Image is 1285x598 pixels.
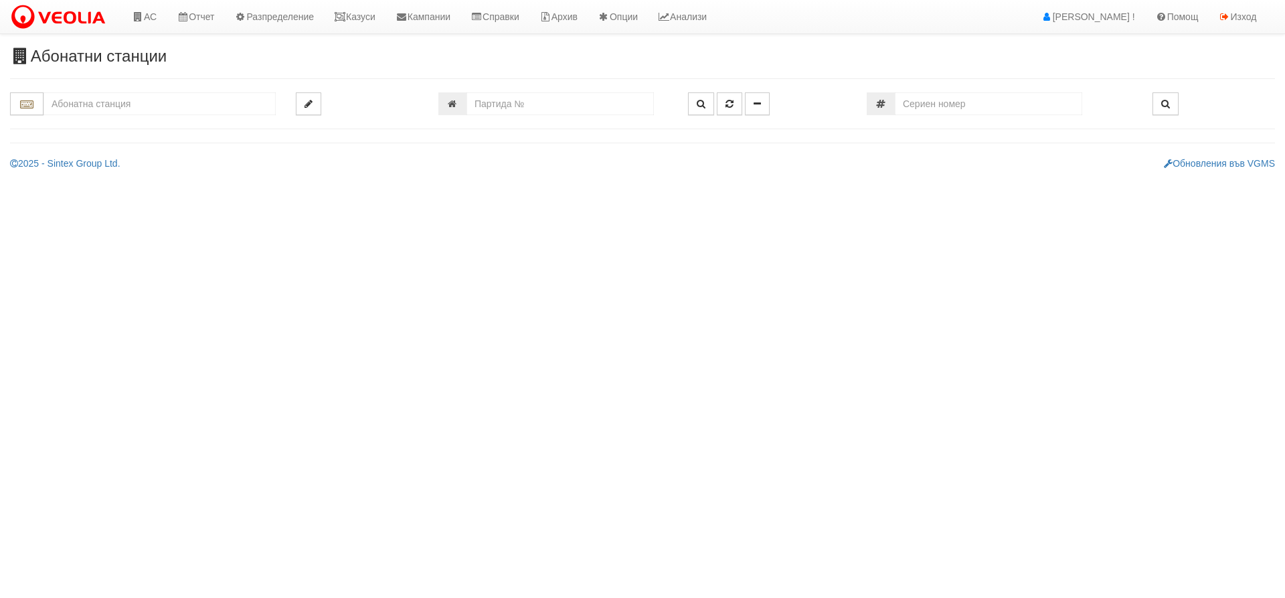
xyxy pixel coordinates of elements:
[895,92,1082,115] input: Сериен номер
[10,48,1275,65] h3: Абонатни станции
[10,158,120,169] a: 2025 - Sintex Group Ltd.
[466,92,654,115] input: Партида №
[10,3,112,31] img: VeoliaLogo.png
[44,92,276,115] input: Абонатна станция
[1164,158,1275,169] a: Обновления във VGMS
